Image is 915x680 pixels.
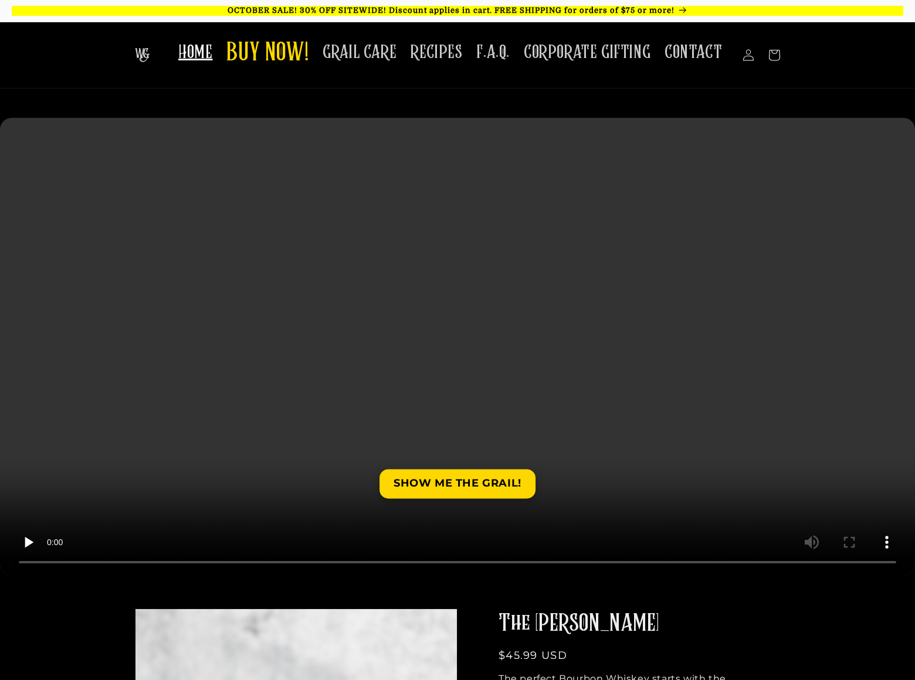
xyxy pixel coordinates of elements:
h2: The [PERSON_NAME] [499,608,739,639]
a: CORPORATE GIFTING [517,34,658,71]
a: RECIPES [404,34,469,71]
p: OCTOBER SALE! 30% OFF SITEWIDE! Discount applies in cart. FREE SHIPPING for orders of $75 or more! [12,6,903,16]
span: HOME [178,41,212,64]
a: SHOW ME THE GRAIL! [379,470,536,498]
a: HOME [171,34,219,71]
span: CORPORATE GIFTING [524,41,650,64]
span: $45.99 USD [499,649,567,662]
img: The Whiskey Grail [135,48,150,62]
span: CONTACT [665,41,722,64]
span: BUY NOW! [226,38,309,70]
a: GRAIL CARE [316,34,404,71]
span: RECIPES [411,41,462,64]
a: F.A.Q. [469,34,517,71]
a: BUY NOW! [219,30,316,77]
span: F.A.Q. [476,41,510,64]
a: CONTACT [658,34,729,71]
span: GRAIL CARE [323,41,396,64]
